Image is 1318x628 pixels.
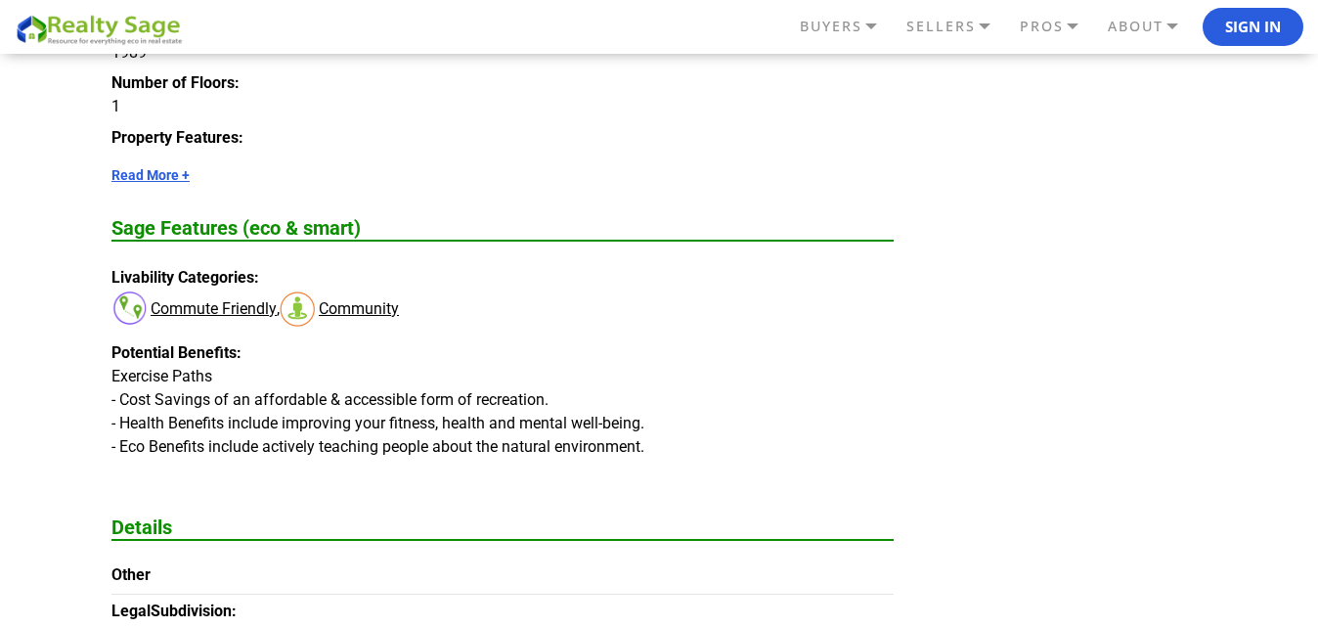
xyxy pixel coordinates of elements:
[111,341,894,365] dt: Potential Benefits:
[111,565,894,584] h4: Other
[280,290,399,327] div: Community
[901,10,1015,43] a: SELLERS
[111,600,894,623] dt: LegalSubdivision:
[111,126,894,150] dt: Property Features:
[111,95,894,118] dd: 1
[795,10,901,43] a: BUYERS
[111,167,894,183] a: Read More +
[111,516,894,541] h2: Details
[111,71,894,95] dt: Number of Floors:
[1103,10,1203,43] a: ABOUT
[1015,10,1103,43] a: PROS
[111,365,894,482] dd: Exercise Paths - Cost Savings of an affordable & accessible form of recreation. - Health Benefits...
[111,217,894,242] h2: Sage Features (eco & smart)
[111,266,894,290] dt: Livability Categories:
[15,12,191,46] img: REALTY SAGE
[111,290,894,327] dd: ,
[1203,8,1303,47] button: Sign In
[111,290,277,327] div: Commute Friendly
